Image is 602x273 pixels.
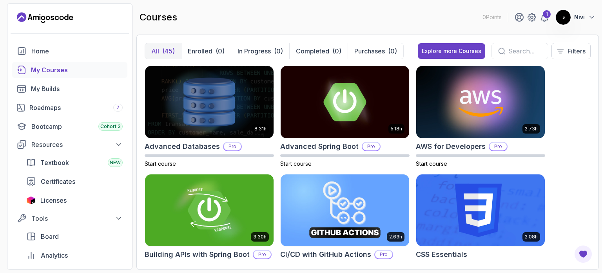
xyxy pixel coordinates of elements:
button: Completed(0) [289,43,348,59]
p: All [151,46,159,56]
div: (45) [162,46,175,56]
a: textbook [22,155,127,170]
h2: CSS Essentials [416,249,467,260]
img: Building APIs with Spring Boot card [145,174,274,247]
button: user profile imageNivi [555,9,596,25]
img: Advanced Spring Boot card [281,66,409,138]
a: bootcamp [12,119,127,134]
input: Search... [508,46,542,56]
p: 2.63h [389,234,402,240]
button: In Progress(0) [231,43,289,59]
p: Pro [254,251,271,258]
p: Pro [363,143,380,150]
p: Pro [224,143,241,150]
img: CI/CD with GitHub Actions card [281,174,409,247]
div: Explore more Courses [422,47,481,55]
button: Explore more Courses [418,43,485,59]
button: All(45) [145,43,181,59]
img: jetbrains icon [26,196,36,204]
img: AWS for Developers card [416,66,545,138]
a: analytics [22,247,127,263]
p: Completed [296,46,329,56]
img: Advanced Databases card [145,66,274,138]
a: licenses [22,192,127,208]
p: Pro [490,143,507,150]
div: 1 [543,10,551,18]
p: Purchases [354,46,385,56]
a: courses [12,62,127,78]
div: Roadmaps [29,103,123,112]
img: CSS Essentials card [416,174,545,247]
span: Analytics [41,251,68,260]
p: 0 Points [482,13,502,21]
img: user profile image [556,10,571,25]
p: In Progress [238,46,271,56]
span: Start course [416,160,447,167]
div: (0) [388,46,397,56]
p: 8.31h [254,126,267,132]
div: Tools [31,214,123,223]
button: Tools [12,211,127,225]
h2: CI/CD with GitHub Actions [280,249,371,260]
span: Certificates [41,177,75,186]
h2: Advanced Databases [145,141,220,152]
a: Landing page [17,11,73,24]
span: Licenses [40,196,67,205]
div: (0) [216,46,225,56]
span: Start course [280,160,312,167]
a: roadmaps [12,100,127,115]
p: Enrolled [188,46,212,56]
p: 5.18h [391,126,402,132]
button: Filters [551,43,591,59]
div: Bootcamp [31,122,123,131]
p: 2.73h [525,126,538,132]
span: 7 [116,104,120,111]
button: Purchases(0) [348,43,403,59]
span: Start course [145,160,176,167]
p: 2.08h [525,234,538,240]
div: My Builds [31,84,123,93]
div: (0) [332,46,341,56]
span: Board [41,232,59,241]
h2: Building APIs with Spring Boot [145,249,250,260]
h2: Advanced Spring Boot [280,141,359,152]
div: (0) [274,46,283,56]
p: 3.30h [253,234,267,240]
a: certificates [22,174,127,189]
span: Textbook [40,158,69,167]
a: 1 [540,13,549,22]
h2: AWS for Developers [416,141,486,152]
div: My Courses [31,65,123,75]
button: Enrolled(0) [181,43,231,59]
a: board [22,229,127,244]
p: Nivi [574,13,585,21]
p: Pro [375,251,392,258]
a: home [12,43,127,59]
span: NEW [110,159,121,166]
div: Home [31,46,123,56]
button: Resources [12,137,127,152]
button: Open Feedback Button [574,245,593,264]
div: Resources [31,140,123,149]
span: Cohort 3 [100,123,121,130]
p: Filters [568,46,586,56]
a: builds [12,81,127,97]
h2: courses [140,11,177,24]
